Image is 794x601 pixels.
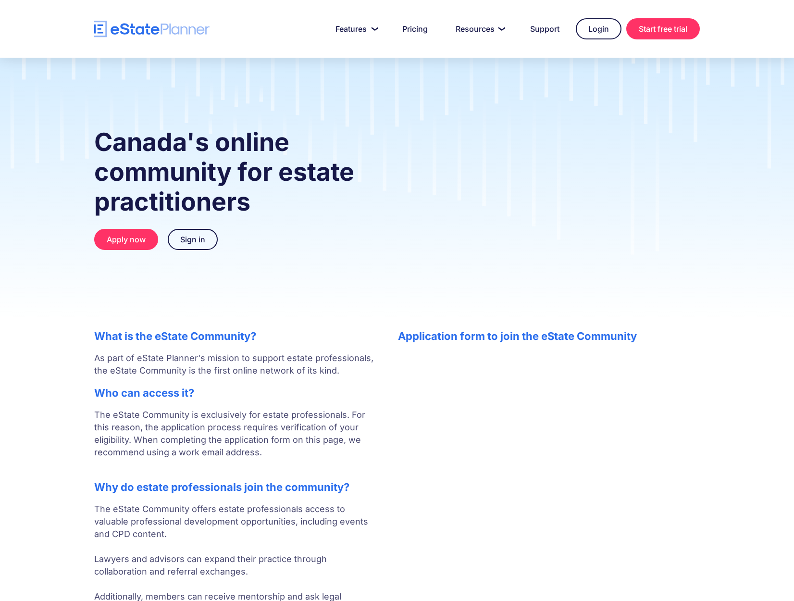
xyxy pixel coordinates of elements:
[94,387,379,399] h2: Who can access it?
[398,352,700,540] iframe: Form 0
[519,19,571,38] a: Support
[391,19,439,38] a: Pricing
[94,409,379,471] p: The eState Community is exclusively for estate professionals. For this reason, the application pr...
[626,18,700,39] a: Start free trial
[94,481,379,493] h2: Why do estate professionals join the community?
[94,127,354,217] strong: Canada's online community for estate practitioners
[94,352,379,377] p: As part of eState Planner's mission to support estate professionals, the eState Community is the ...
[398,330,700,342] h2: Application form to join the eState Community
[168,229,218,250] a: Sign in
[94,330,379,342] h2: What is the eState Community?
[576,18,621,39] a: Login
[444,19,514,38] a: Resources
[94,21,210,38] a: home
[94,229,158,250] a: Apply now
[324,19,386,38] a: Features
